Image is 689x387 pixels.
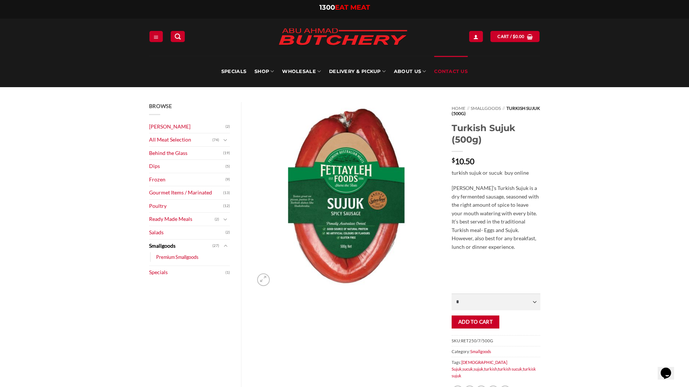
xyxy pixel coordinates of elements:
[223,200,230,212] span: (12)
[329,56,386,87] a: Delivery & Pickup
[223,147,230,159] span: (19)
[253,102,440,290] img: Turkish Sujuk (500g)
[225,227,230,238] span: (2)
[474,367,483,371] a: sujuk
[149,213,215,226] a: Ready Made Meals
[490,31,540,42] a: View cart
[462,367,473,371] a: sucuk
[149,226,226,239] a: Salads
[225,121,230,132] span: (2)
[221,242,230,250] button: Toggle
[497,33,524,40] span: Cart /
[272,23,414,51] img: Abu Ahmad Butchery
[212,240,219,251] span: (27)
[171,31,185,42] a: Search
[469,31,483,42] a: Login
[335,3,370,12] span: EAT MEAT
[513,33,515,40] span: $
[452,346,540,357] span: Category:
[452,184,540,251] p: [PERSON_NAME]’s Turkish Sujuk is a dry fermented sausage, seasoned with the right amount of spice...
[212,134,219,146] span: (74)
[452,105,465,111] a: Home
[502,105,505,111] span: //
[470,349,491,354] a: Smallgoods
[467,105,470,111] span: //
[452,169,540,177] p: turkish sujuk or sucuk buy online
[452,157,455,163] span: $
[221,136,230,144] button: Toggle
[484,367,497,371] a: turkish
[255,56,274,87] a: SHOP
[319,3,335,12] span: 1300
[452,315,499,329] button: Add to cart
[452,122,540,145] h1: Turkish Sujuk (500g)
[149,173,226,186] a: Frozen
[221,215,230,223] button: Toggle
[452,335,540,346] span: SKU:
[149,266,226,279] a: Specials
[149,186,224,199] a: Gourmet Items / Marinated
[452,357,540,381] span: Tags: , , , , ,
[461,338,493,343] span: RET250/7/500G
[149,120,226,133] a: [PERSON_NAME]
[223,187,230,199] span: (13)
[319,3,370,12] a: 1300EAT MEAT
[221,56,246,87] a: Specials
[452,156,474,166] bdi: 10.50
[149,160,226,173] a: Dips
[149,200,224,213] a: Poultry
[257,273,270,286] a: Zoom
[149,103,172,109] span: Browse
[282,56,321,87] a: Wholesale
[149,31,163,42] a: Menu
[434,56,468,87] a: Contact Us
[513,34,525,39] bdi: 0.00
[149,147,224,160] a: Behind the Glass
[452,360,507,371] a: [DEMOGRAPHIC_DATA] Sujuk
[471,105,501,111] a: Smallgoods
[225,161,230,172] span: (5)
[658,357,682,380] iframe: chat widget
[225,174,230,185] span: (9)
[498,367,522,371] a: turkish sucuk
[156,252,199,262] a: Premium Smallgoods
[149,240,213,253] a: Smallgoods
[149,133,213,146] a: All Meat Selection
[452,105,540,116] span: Turkish Sujuk (500g)
[394,56,426,87] a: About Us
[225,267,230,278] span: (1)
[215,214,219,225] span: (2)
